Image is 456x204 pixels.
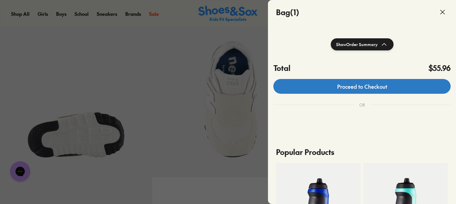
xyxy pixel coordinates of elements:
button: Gorgias live chat [3,2,24,23]
h4: Total [273,63,290,74]
div: OR [354,96,370,113]
h4: $55.96 [428,63,451,74]
p: Popular Products [276,141,448,163]
iframe: PayPal-paypal [273,121,451,139]
a: Proceed to Checkout [273,79,451,94]
h4: Bag ( 1 ) [276,7,299,18]
button: ShowOrder Summary [331,38,394,50]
